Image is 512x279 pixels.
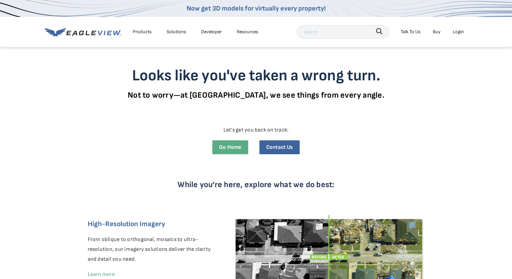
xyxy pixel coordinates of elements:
a: Developer [201,27,222,36]
a: Go Home [212,140,248,154]
input: Search [297,25,389,39]
h3: Looks like you've taken a wrong turn. [75,66,437,85]
p: From oblique to orthogonal, mosaics to ultra-resolution, our imagery solutions deliver the clarit... [88,235,219,264]
p: While you’re here, explore what we do best: [93,180,419,190]
a: Contact Us [259,140,300,154]
div: Solutions [167,27,186,36]
div: Resources [237,27,258,36]
div: Products [133,27,152,36]
a: Learn more [88,271,115,277]
p: Not to worry—at [GEOGRAPHIC_DATA], we see things from every angle. [75,90,437,100]
p: Let’s get you back on track: [80,125,432,135]
a: Buy [433,27,441,36]
h6: High-Resolution Imagery [88,218,219,230]
a: Now get 3D models for virtually every property! [187,4,326,13]
div: Talk To Us [401,27,421,36]
div: Login [453,27,464,36]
